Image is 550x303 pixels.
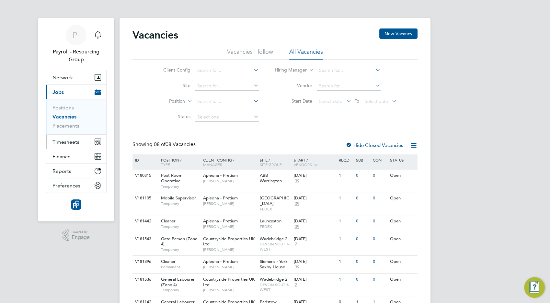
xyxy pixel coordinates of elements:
span: Permanent [161,264,200,270]
span: Apleona - Pretium [203,259,238,264]
div: Open [388,170,417,182]
div: 1 [337,233,354,245]
span: 39 [293,178,300,184]
div: Showing [132,141,197,148]
span: 39 [293,224,300,230]
button: Network [46,70,106,84]
div: 1 [337,192,354,204]
div: 0 [354,215,371,227]
span: Apleona - Pretium [203,173,238,178]
div: [DATE] [293,236,336,242]
a: P-Payroll - Resourcing Group [46,25,107,63]
span: Wadebridge 2 [260,276,287,282]
div: 1 [337,256,354,268]
div: V181543 [133,233,156,245]
span: Wadebridge 2 [260,236,287,241]
label: Hiring Manager [269,67,307,73]
div: Open [388,215,417,227]
span: 39 [293,264,300,270]
span: Launceston [260,218,281,224]
span: Cleaner [161,218,176,224]
div: 0 [371,256,388,268]
span: Reports [52,168,71,174]
span: Type [161,162,170,167]
span: 08 Vacancies [154,141,196,148]
button: Preferences [46,178,106,193]
span: Finance [52,153,71,160]
span: Timesheets [52,139,79,145]
span: [PERSON_NAME] [203,178,257,184]
span: Temporary [161,184,200,189]
h2: Vacancies [132,28,178,41]
div: 0 [354,233,371,245]
div: V181536 [133,274,156,286]
span: Jobs [52,89,64,95]
span: Payroll - Resourcing Group [46,48,107,63]
div: 0 [354,170,371,182]
span: Manager [203,162,222,167]
span: [PERSON_NAME] [203,224,257,229]
div: Open [388,192,417,204]
div: 0 [371,192,388,204]
a: Positions [52,105,74,111]
span: To [353,97,361,105]
span: 39 [293,201,300,207]
div: Status [388,154,417,165]
span: Siemens - York Saxby House [260,259,288,270]
span: Engage [72,235,90,240]
span: Cleaner [161,259,176,264]
button: Finance [46,149,106,163]
label: Start Date [275,98,312,104]
input: Search for... [317,82,381,91]
div: 0 [354,256,371,268]
div: 1 [337,274,354,286]
input: Search for... [195,82,259,91]
span: [PERSON_NAME] [203,287,257,293]
span: 2 [293,241,298,247]
button: Reports [46,164,106,178]
span: DEVON SOUTH-WEST [260,282,291,292]
label: Vendor [275,83,312,88]
div: Jobs [46,99,106,134]
button: Jobs [46,85,106,99]
span: ABB Warrington [260,173,282,184]
span: General Labourer (Zone 4) [161,276,195,287]
div: Open [388,274,417,286]
span: Gate Person (Zone 4) [161,236,197,247]
li: Vacancies I follow [227,48,273,60]
span: Temporary [161,224,200,229]
div: [DATE] [293,277,336,282]
span: Powered by [72,229,90,235]
div: V181105 [133,192,156,204]
div: Open [388,256,417,268]
div: Conf [371,154,388,165]
li: All Vacancies [289,48,323,60]
input: Search for... [317,66,381,75]
label: Client Config [153,67,190,73]
div: 0 [371,215,388,227]
a: Go to home page [46,199,107,210]
div: V180315 [133,170,156,182]
span: Vendors [293,162,312,167]
div: 0 [371,233,388,245]
span: Apleona - Pretium [203,195,238,201]
span: Mobile Supervisor [161,195,196,201]
div: 0 [371,274,388,286]
a: Vacancies [52,114,76,120]
input: Search for... [195,66,259,75]
span: DEVON SOUTH-WEST [260,241,291,252]
a: Placements [52,123,79,129]
span: Select date [319,98,342,104]
span: [PERSON_NAME] [203,247,257,252]
div: 1 [337,215,354,227]
span: Temporary [161,287,200,293]
div: V181442 [133,215,156,227]
span: FEDEX [260,224,291,229]
div: 0 [371,170,388,182]
div: Client Config / [201,154,258,170]
label: Status [153,114,190,119]
span: [PERSON_NAME] [203,264,257,270]
input: Search for... [195,97,259,106]
span: Preferences [52,183,80,189]
div: [DATE] [293,173,336,178]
